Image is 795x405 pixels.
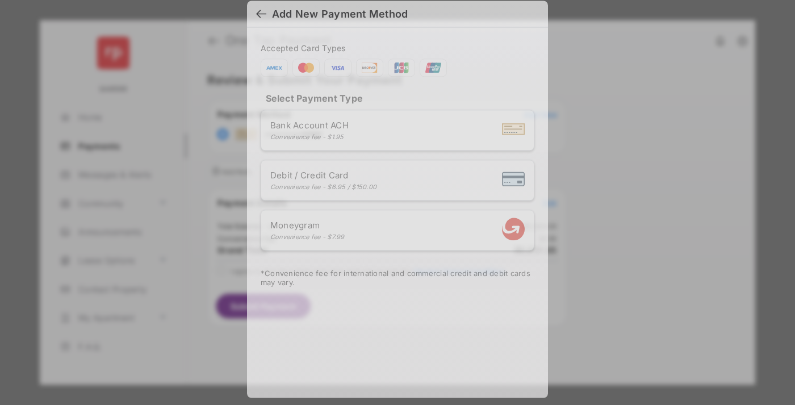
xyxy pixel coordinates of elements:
[270,233,345,241] div: Convenience fee - $7.99
[272,8,408,20] div: Add New Payment Method
[261,44,350,53] span: Accepted Card Types
[261,269,534,290] div: * Convenience fee for international and commercial credit and debit cards may vary.
[270,183,376,191] div: Convenience fee - $6.95 / $150.00
[261,93,534,105] h4: Select Payment Type
[270,170,376,181] span: Debit / Credit Card
[270,133,349,141] div: Convenience fee - $1.95
[270,220,345,231] span: Moneygram
[270,120,349,131] span: Bank Account ACH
